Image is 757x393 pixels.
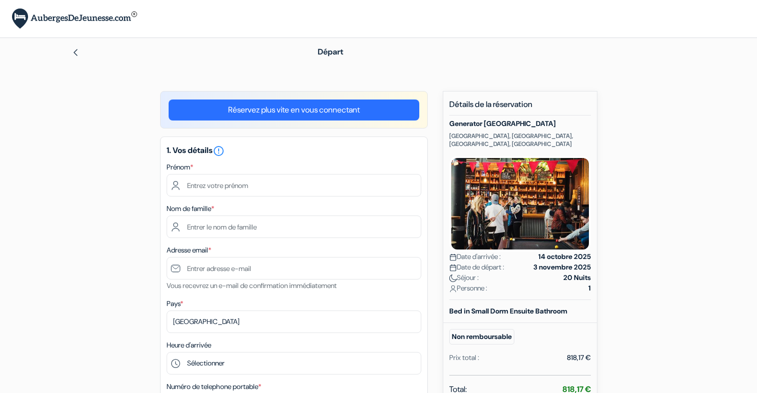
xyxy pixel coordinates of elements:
small: Non remboursable [449,329,514,344]
i: error_outline [213,145,225,157]
strong: 1 [588,283,591,293]
h5: Détails de la réservation [449,99,591,115]
label: Heure d'arrivée [167,340,211,350]
strong: 20 Nuits [563,272,591,283]
label: Prénom [167,162,193,172]
img: AubergesDeJeunesse.com [12,8,137,29]
img: calendar.svg [449,253,457,261]
span: Date d'arrivée : [449,251,501,262]
label: Nom de famille [167,203,214,214]
p: [GEOGRAPHIC_DATA], [GEOGRAPHIC_DATA], [GEOGRAPHIC_DATA], [GEOGRAPHIC_DATA] [449,132,591,148]
small: Vous recevrez un e-mail de confirmation immédiatement [167,281,337,290]
label: Pays [167,298,183,309]
label: Adresse email [167,245,211,255]
span: Personne : [449,283,487,293]
a: error_outline [213,145,225,155]
h5: 1. Vos détails [167,145,421,157]
div: Prix total : [449,352,479,363]
b: Bed in Small Dorm Ensuite Bathroom [449,306,567,315]
input: Entrez votre prénom [167,174,421,196]
strong: 14 octobre 2025 [538,251,591,262]
span: Date de départ : [449,262,504,272]
span: Séjour : [449,272,479,283]
h5: Generator [GEOGRAPHIC_DATA] [449,119,591,128]
img: calendar.svg [449,264,457,271]
div: 818,17 € [567,352,591,363]
img: moon.svg [449,274,457,282]
img: left_arrow.svg [72,48,80,56]
span: Départ [318,46,343,57]
input: Entrer le nom de famille [167,215,421,238]
img: user_icon.svg [449,285,457,292]
label: Numéro de telephone portable [167,381,261,392]
strong: 3 novembre 2025 [533,262,591,272]
input: Entrer adresse e-mail [167,257,421,279]
a: Réservez plus vite en vous connectant [169,99,419,120]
